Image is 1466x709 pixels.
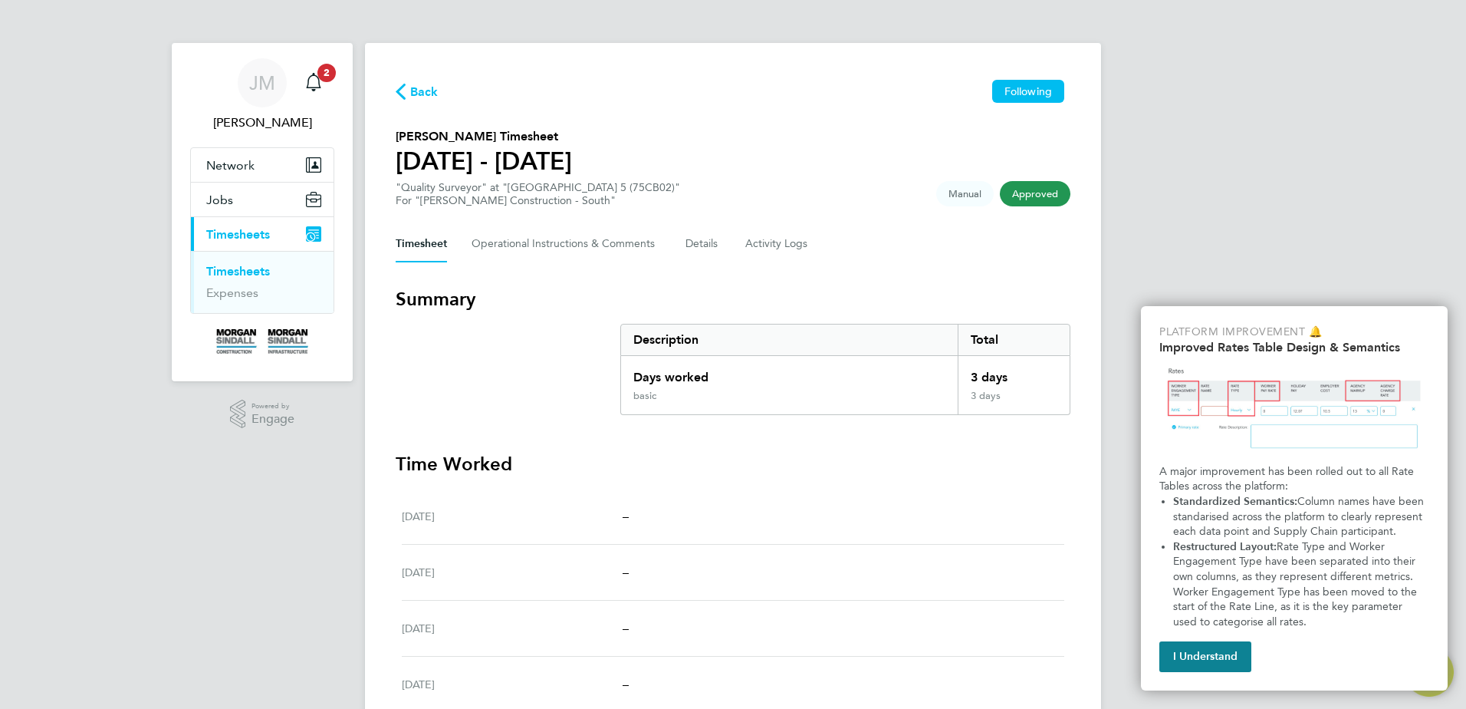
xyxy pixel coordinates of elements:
[1000,181,1070,206] span: This timesheet has been approved.
[745,226,810,262] button: Activity Logs
[402,563,623,582] div: [DATE]
[1159,325,1429,340] p: Platform Improvement 🔔
[206,158,255,173] span: Network
[396,226,447,262] button: Timesheet
[1159,340,1429,354] h2: Improved Rates Table Design & Semantics
[620,324,1070,415] div: Summary
[1159,361,1429,458] img: Updated Rates Table Design & Semantics
[396,452,1070,477] h3: Time Worked
[317,64,336,82] span: 2
[206,264,270,279] a: Timesheets
[685,226,721,262] button: Details
[402,675,623,694] div: [DATE]
[1173,540,1277,553] strong: Restructured Layout:
[623,677,629,691] span: –
[216,329,308,354] img: morgansindall-logo-retina.png
[402,507,623,526] div: [DATE]
[1159,641,1251,672] button: I Understand
[396,194,680,207] div: For "[PERSON_NAME] Construction - South"
[172,43,353,381] nav: Main navigation
[190,329,334,354] a: Go to home page
[206,227,270,242] span: Timesheets
[958,356,1070,390] div: 3 days
[396,287,1070,312] h3: Summary
[396,146,572,176] h1: [DATE] - [DATE]
[206,193,233,207] span: Jobs
[396,181,680,207] div: "Quality Surveyor" at "[GEOGRAPHIC_DATA] 5 (75CB02)"
[251,400,294,413] span: Powered by
[396,127,572,146] h2: [PERSON_NAME] Timesheet
[410,83,439,101] span: Back
[1173,495,1427,538] span: Column names have been standarised across the platform to clearly represent each data point and S...
[251,413,294,426] span: Engage
[958,390,1070,414] div: 3 days
[623,509,629,523] span: –
[1173,540,1420,628] span: Rate Type and Worker Engagement Type have been separated into their own columns, as they represen...
[190,58,334,132] a: Go to account details
[1141,306,1448,691] div: Improved Rate Table Semantics
[621,325,958,355] div: Description
[249,73,275,93] span: JM
[623,621,629,635] span: –
[206,285,258,300] a: Expenses
[1159,464,1429,494] p: A major improvement has been rolled out to all Rate Tables across the platform:
[1004,84,1052,98] span: Following
[936,181,994,206] span: This timesheet was manually created.
[402,619,623,638] div: [DATE]
[1173,495,1297,508] strong: Standardized Semantics:
[623,565,629,579] span: –
[633,390,656,402] div: basic
[472,226,661,262] button: Operational Instructions & Comments
[958,325,1070,355] div: Total
[621,356,958,390] div: Days worked
[190,114,334,132] span: James Morey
